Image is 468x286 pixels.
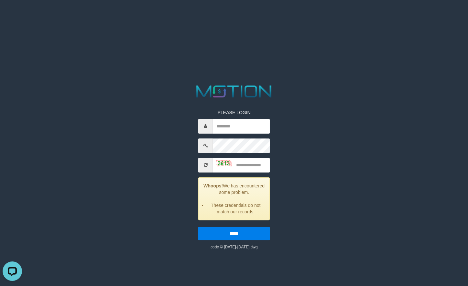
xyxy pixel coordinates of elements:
[207,202,265,215] li: These credentials do not match our records.
[216,160,232,166] img: captcha
[211,245,257,249] small: code © [DATE]-[DATE] dwg
[3,3,22,22] button: Open LiveChat chat widget
[193,83,275,100] img: MOTION_logo.png
[198,109,270,116] p: PLEASE LOGIN
[198,177,270,220] div: We has encountered some problem.
[203,183,223,188] strong: Whoops!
